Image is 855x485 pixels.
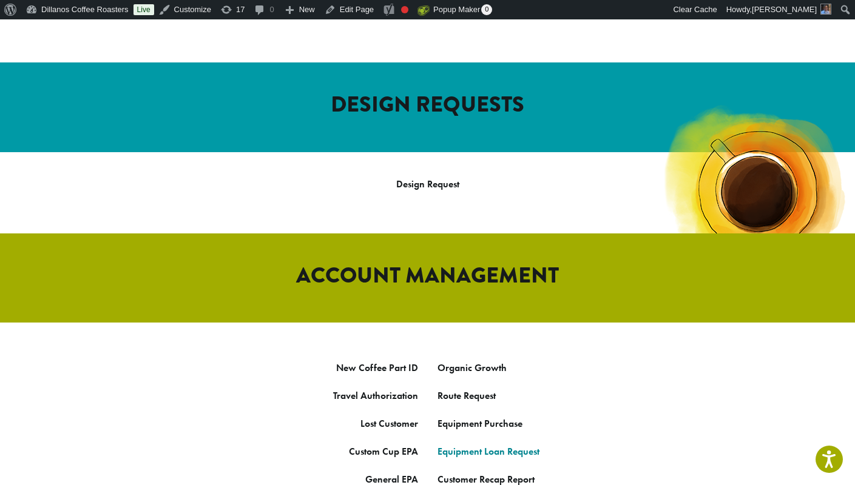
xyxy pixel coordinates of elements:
[438,361,507,374] a: Organic Growth
[752,5,817,14] span: [PERSON_NAME]
[481,4,492,15] span: 0
[336,361,418,374] a: New Coffee Part ID
[514,417,522,430] a: se
[438,417,514,430] a: Equipment Purcha
[438,445,539,458] a: Equipment Loan Request
[401,6,408,13] div: Focus keyphrase not set
[349,445,418,458] a: Custom Cup EPA
[438,389,496,402] a: Route Request
[133,4,154,15] a: Live
[333,389,418,402] a: Travel Authorization
[82,263,774,289] h2: ACCOUNT MANAGEMENT
[82,92,774,118] h2: DESIGN REQUESTS
[360,417,418,430] a: Lost Customer
[396,178,459,190] a: Design Request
